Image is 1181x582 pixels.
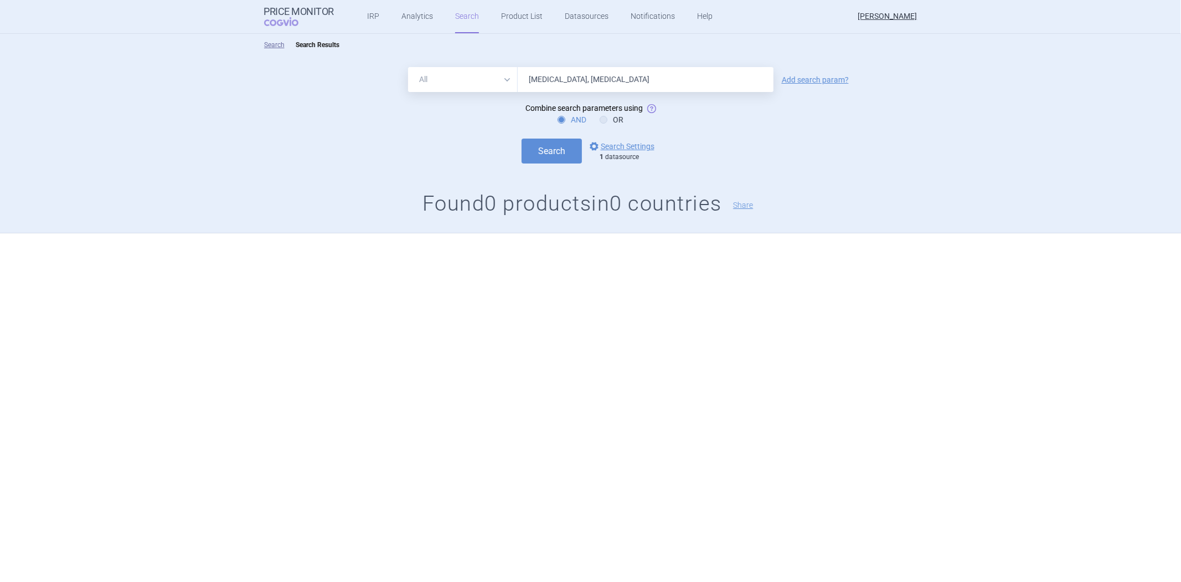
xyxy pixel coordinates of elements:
strong: Search Results [296,41,339,49]
strong: 1 [600,153,604,161]
a: Search [264,41,285,49]
li: Search Results [285,39,339,50]
a: Add search param? [782,76,849,84]
button: Share [733,201,753,209]
li: Search [264,39,285,50]
a: Price MonitorCOGVIO [264,6,334,27]
span: Combine search parameters using [525,104,643,113]
a: Search Settings [587,140,654,153]
div: datasource [600,153,660,162]
label: OR [600,114,623,125]
strong: Price Monitor [264,6,334,17]
button: Search [522,139,582,164]
label: AND [558,114,586,125]
span: COGVIO [264,17,314,26]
